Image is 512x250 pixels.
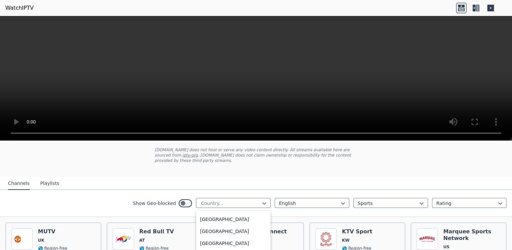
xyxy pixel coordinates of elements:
a: iptv-org [182,153,198,158]
h6: Red Bull TV [139,228,174,235]
span: KW [342,238,350,243]
p: [DOMAIN_NAME] does not host or serve any video content directly. All streams available here are s... [155,147,357,163]
button: Channels [8,177,30,190]
a: WatchIPTV [5,4,34,12]
div: [GEOGRAPHIC_DATA] [196,213,271,225]
div: [GEOGRAPHIC_DATA] [196,237,271,249]
h6: KTV Sport [342,228,372,235]
label: Show Geo-blocked [133,200,176,207]
span: UK [38,238,44,243]
img: MUTV [11,228,33,250]
img: Red Bull TV [113,228,134,250]
img: Marquee Sports Network [417,228,438,250]
h6: MUTV [38,228,67,235]
span: US [443,244,449,250]
img: KTV Sport [315,228,337,250]
button: Playlists [40,177,59,190]
span: AT [139,238,145,243]
h6: Marquee Sports Network [443,228,501,242]
div: [GEOGRAPHIC_DATA] [196,225,271,237]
